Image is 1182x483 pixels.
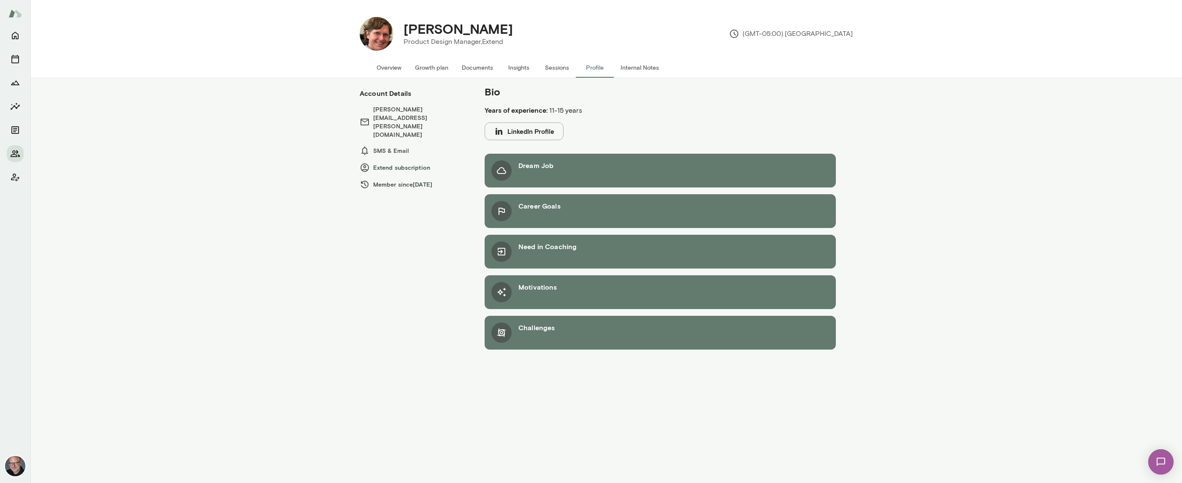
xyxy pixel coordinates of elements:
b: Years of experience: [485,106,548,114]
button: Sessions [538,57,576,78]
h6: Need in Coaching [518,241,577,252]
h6: [PERSON_NAME][EMAIL_ADDRESS][PERSON_NAME][DOMAIN_NAME] [360,105,468,139]
img: Mento [8,5,22,22]
img: Nick Gould [5,456,25,476]
button: Profile [576,57,614,78]
h6: Dream Job [518,160,553,171]
h6: Extend subscription [360,163,468,173]
button: Insights [7,98,24,115]
button: Members [7,145,24,162]
h6: SMS & Email [360,146,468,156]
h6: Career Goals [518,201,561,211]
button: Growth plan [408,57,455,78]
p: Product Design Manager, Extend [404,37,513,47]
button: LinkedIn Profile [485,122,564,140]
button: Home [7,27,24,44]
button: Growth Plan [7,74,24,91]
h6: Member since [DATE] [360,179,468,190]
button: Documents [7,122,24,138]
button: Insights [500,57,538,78]
button: Client app [7,169,24,186]
h5: Bio [485,85,768,98]
p: 11-15 years [485,105,768,116]
h6: Challenges [518,323,555,333]
h4: [PERSON_NAME] [404,21,513,37]
button: Internal Notes [614,57,666,78]
button: Sessions [7,51,24,68]
h6: Motivations [518,282,557,292]
img: Jonathan Sims [360,17,393,51]
button: Documents [455,57,500,78]
h6: Account Details [360,88,411,98]
p: (GMT-05:00) [GEOGRAPHIC_DATA] [729,29,853,39]
button: Overview [370,57,408,78]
